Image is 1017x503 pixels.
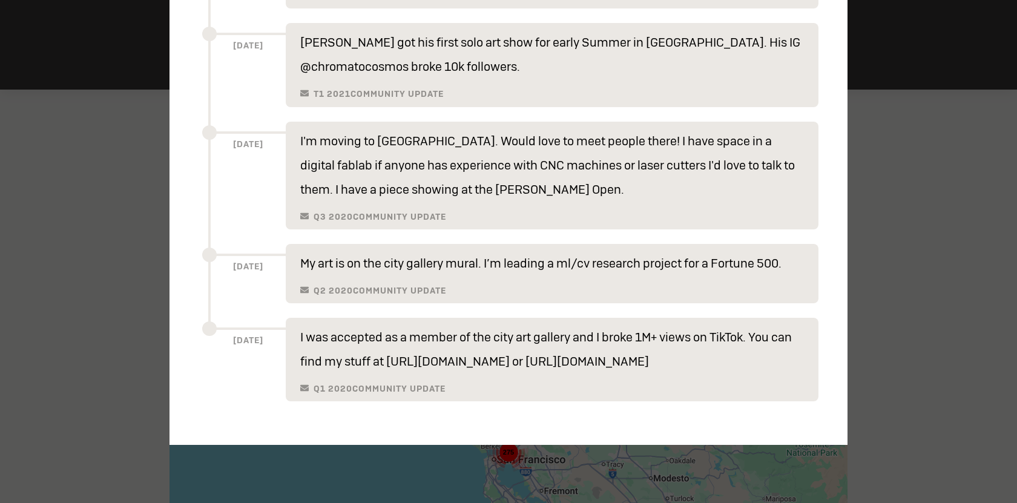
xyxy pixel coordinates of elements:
[300,30,804,79] p: [PERSON_NAME] got his first solo art show for early Summer in [GEOGRAPHIC_DATA]. His IG @chromato...
[300,129,804,202] p: I'm moving to [GEOGRAPHIC_DATA]. Would love to meet people there! I have space in a digital fabla...
[300,251,804,275] p: My art is on the city gallery mural. I’m leading a ml/cv research project for a Fortune 500.
[300,383,446,394] h6: Q1 2020 Community Update
[300,325,804,373] p: I was accepted as a member of the city art gallery and I broke 1M+ views on TikTok. You can find ...
[208,327,286,426] h6: [DATE]
[300,88,444,99] h6: T1 2021 Community Update
[208,131,286,254] h6: [DATE]
[208,33,286,131] h6: [DATE]
[300,211,446,222] h6: Q3 2020 Community Update
[300,285,446,296] h6: Q2 2020 Community Update
[208,254,286,327] h6: [DATE]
